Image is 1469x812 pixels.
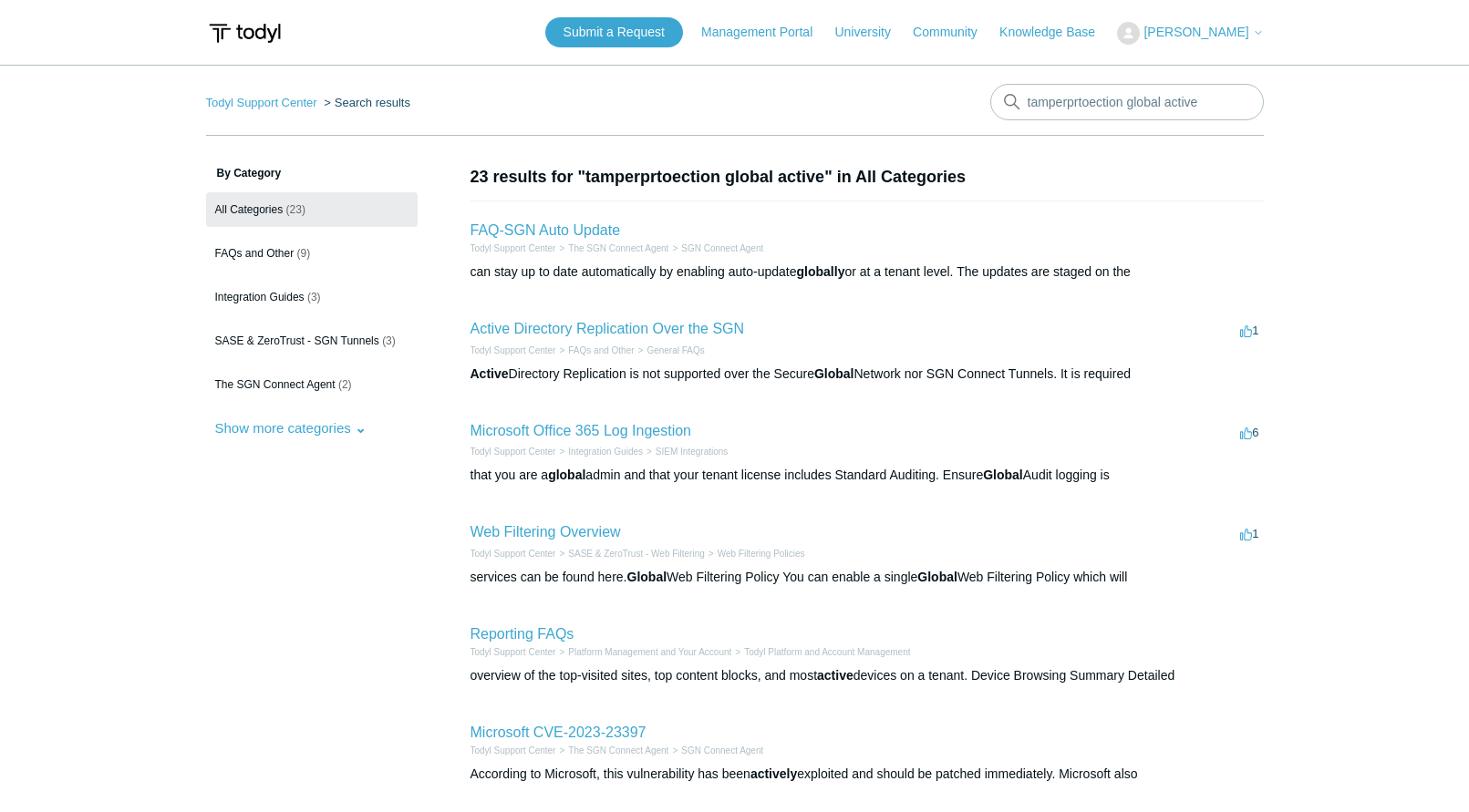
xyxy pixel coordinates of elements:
[471,345,556,355] a: Todyl Support Center
[1240,324,1258,337] span: 1
[206,324,418,358] a: SASE & ZeroTrust - SGN Tunnels (3)
[568,447,643,457] a: Integration Guides
[307,291,321,303] span: (3)
[471,242,556,255] li: Todyl Support Center
[471,262,1264,282] div: can stay up to date automatically by enabling auto-update or at a tenant level. The updates are s...
[643,445,728,458] li: SIEM Integrations
[555,645,731,659] li: Platform Management and Your Account
[471,765,1264,784] div: According to Microsoft, this vulnerability has been exploited and should be patched immediately. ...
[206,367,418,402] a: The SGN Connect Agent (2)
[215,247,295,260] span: FAQs and Other
[548,468,585,482] em: global
[471,568,1264,587] div: services can be found here. Web Filtering Policy You can enable a single Web Filtering Policy whi...
[471,344,556,357] li: Todyl Support Center
[215,203,284,216] span: All Categories
[206,96,321,109] li: Todyl Support Center
[471,524,621,540] a: Web Filtering Overview
[913,23,996,42] a: Community
[705,547,805,560] li: Web Filtering Policies
[635,344,705,357] li: General FAQs
[999,23,1113,42] a: Knowledge Base
[983,468,1023,482] em: Global
[471,744,556,757] li: Todyl Support Center
[718,549,805,559] a: Web Filtering Policies
[681,243,763,253] a: SGN Connect Agent
[647,345,704,355] a: General FAQs
[1117,22,1263,45] button: [PERSON_NAME]
[568,745,668,755] a: The SGN Connect Agent
[471,745,556,755] a: Todyl Support Center
[744,647,910,657] a: Todyl Platform and Account Management
[917,570,957,584] em: Global
[731,645,910,659] li: Todyl Platform and Account Management
[471,645,556,659] li: Todyl Support Center
[471,222,621,238] a: FAQ-SGN Auto Update
[471,445,556,458] li: Todyl Support Center
[555,547,704,560] li: SASE & ZeroTrust - Web Filtering
[206,16,284,50] img: Todyl Support Center Help Center home page
[568,243,668,253] a: The SGN Connect Agent
[568,647,731,657] a: Platform Management and Your Account
[545,17,683,47] a: Submit a Request
[471,365,1264,384] div: Directory Replication is not supported over the Secure Network nor SGN Connect Tunnels. It is req...
[471,725,647,740] a: Microsoft CVE-2023-23397
[206,411,376,445] button: Show more categories
[471,626,574,642] a: Reporting FAQs
[990,84,1264,120] input: Search
[627,570,667,584] em: Global
[215,334,379,347] span: SASE & ZeroTrust - SGN Tunnels
[338,378,352,391] span: (2)
[206,280,418,314] a: Integration Guides (3)
[471,549,556,559] a: Todyl Support Center
[568,549,705,559] a: SASE & ZeroTrust - Web Filtering
[471,447,556,457] a: Todyl Support Center
[215,378,336,391] span: The SGN Connect Agent
[555,242,668,255] li: The SGN Connect Agent
[668,744,763,757] li: SGN Connect Agent
[750,766,797,781] em: actively
[1143,25,1248,39] span: [PERSON_NAME]
[555,744,668,757] li: The SGN Connect Agent
[471,423,692,438] a: Microsoft Office 365 Log Ingestion
[206,96,317,109] a: Todyl Support Center
[471,647,556,657] a: Todyl Support Center
[206,192,418,227] a: All Categories (23)
[1240,527,1258,540] span: 1
[797,264,845,279] em: globally
[471,666,1264,685] div: overview of the top-visited sites, top content blocks, and most devices on a tenant. Device Brows...
[471,165,1264,190] h1: 23 results for "tamperprtoection global active" in All Categories
[206,165,418,181] h3: By Category
[206,236,418,271] a: FAQs and Other (9)
[320,96,410,109] li: Search results
[701,23,831,42] a: Management Portal
[817,668,853,683] em: active
[568,345,634,355] a: FAQs and Other
[834,23,908,42] a: University
[1240,426,1258,439] span: 6
[668,242,763,255] li: SGN Connect Agent
[471,321,745,336] a: Active Directory Replication Over the SGN
[555,344,634,357] li: FAQs and Other
[286,203,305,216] span: (23)
[471,547,556,560] li: Todyl Support Center
[471,366,509,381] em: Active
[555,445,643,458] li: Integration Guides
[382,334,396,347] span: (3)
[471,243,556,253] a: Todyl Support Center
[681,745,763,755] a: SGN Connect Agent
[215,291,305,303] span: Integration Guides
[297,247,311,260] span: (9)
[471,466,1264,485] div: that you are a admin and that your tenant license includes Standard Auditing. Ensure Audit loggin...
[814,366,854,381] em: Global
[656,447,728,457] a: SIEM Integrations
